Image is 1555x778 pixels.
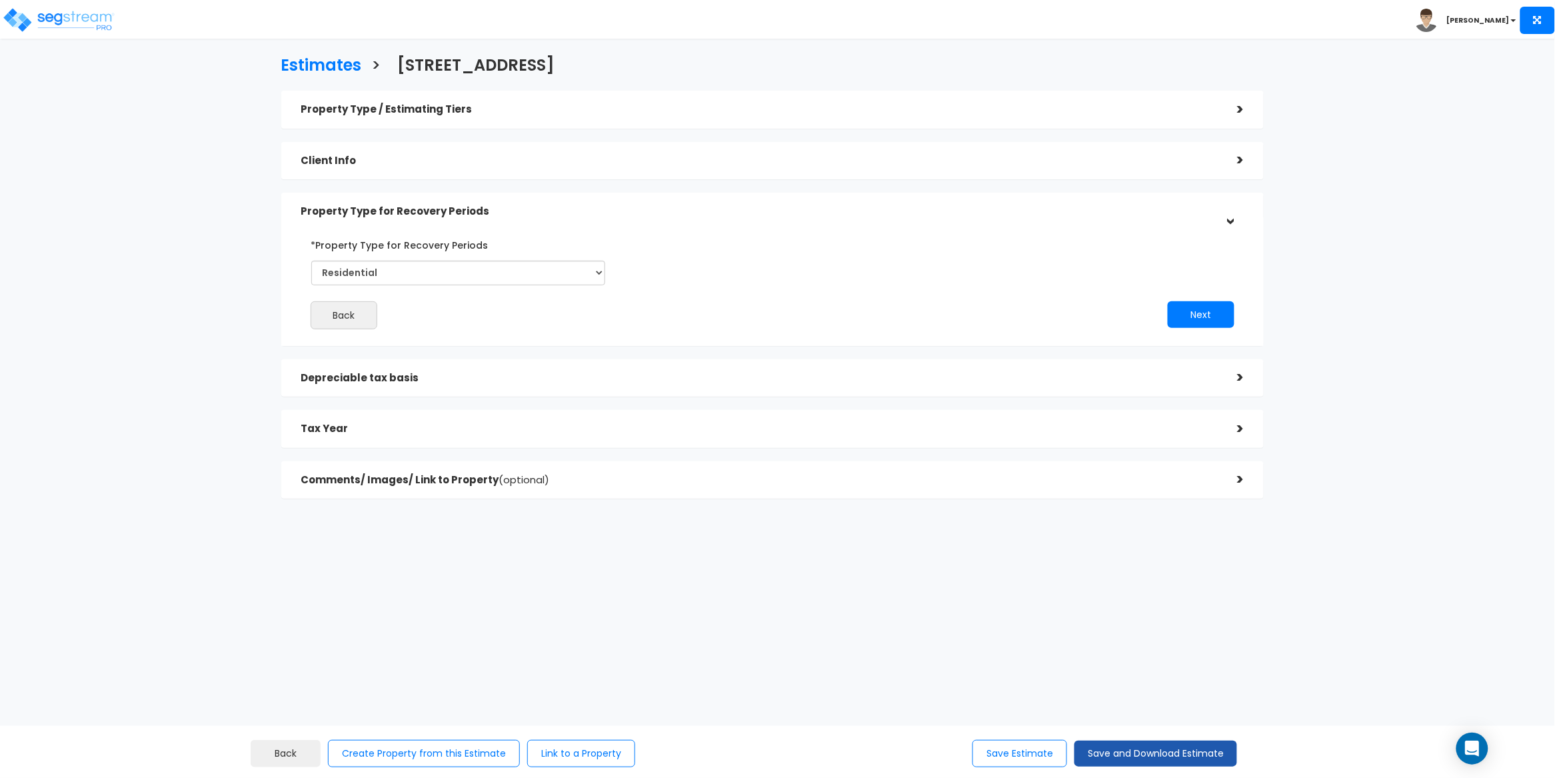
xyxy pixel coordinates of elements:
h5: Property Type for Recovery Periods [301,206,1218,217]
b: [PERSON_NAME] [1447,15,1510,25]
div: > [1217,367,1244,388]
div: > [1217,99,1244,120]
h5: Property Type / Estimating Tiers [301,104,1218,115]
h5: Client Info [301,155,1218,167]
img: avatar.png [1415,9,1438,32]
div: > [1217,419,1244,439]
span: (optional) [499,473,550,487]
button: Save and Download Estimate [1074,741,1237,767]
label: *Property Type for Recovery Periods [311,234,489,252]
h3: > [372,57,381,77]
button: Create Property from this Estimate [328,740,520,767]
h3: Estimates [281,57,362,77]
div: Open Intercom Messenger [1456,733,1488,765]
div: > [1217,150,1244,171]
a: Back [251,740,321,767]
img: logo_pro_r.png [2,7,115,33]
h3: [STREET_ADDRESS] [398,57,555,77]
button: Back [311,301,377,329]
h5: Comments/ Images/ Link to Property [301,475,1218,486]
div: > [1217,469,1244,490]
h5: Tax Year [301,423,1218,435]
a: Estimates [271,43,362,84]
button: Next [1168,301,1234,328]
button: Link to a Property [527,740,635,767]
button: Save Estimate [972,740,1067,767]
h5: Depreciable tax basis [301,373,1218,384]
a: [STREET_ADDRESS] [388,43,555,84]
div: > [1220,199,1240,225]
